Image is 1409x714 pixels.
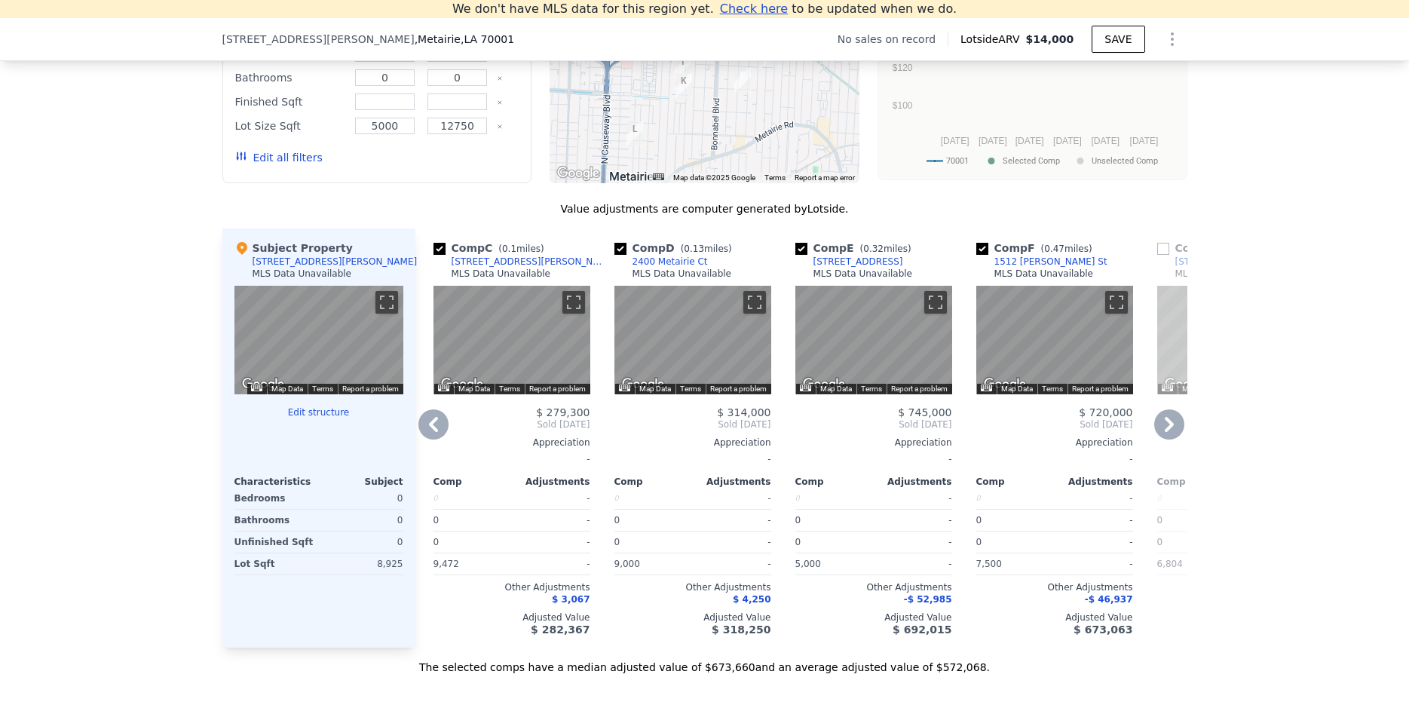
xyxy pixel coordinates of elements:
div: Value adjustments are computer generated by Lotside . [222,201,1187,216]
div: 0 [433,510,509,531]
div: - [696,510,771,531]
img: Google [437,375,487,394]
div: Other Adjustments [795,581,952,593]
span: $ 4,250 [733,594,770,605]
div: - [1058,553,1133,575]
div: Street View [433,286,590,394]
div: Map [433,286,590,394]
span: ( miles) [1035,244,1098,254]
div: Adjusted Value [614,611,771,624]
a: Open this area in Google Maps (opens a new window) [437,375,487,394]
div: Comp D [614,241,738,256]
div: 2400 Metairie Ct [633,256,708,268]
div: 2100 Avenue B [675,73,692,99]
div: 435 Metairie Lawn Dr [626,121,643,147]
button: Clear [497,75,503,81]
div: Adjusted Value [795,611,952,624]
button: Map Data [1001,384,1033,394]
div: 1512 [PERSON_NAME] St [994,256,1107,268]
a: [STREET_ADDRESS][PERSON_NAME] [1157,256,1332,268]
text: $120 [892,63,912,73]
span: , LA 70001 [461,33,514,45]
div: Adjustments [512,476,590,488]
button: Keyboard shortcuts [981,385,991,391]
div: Adjusted Value [433,611,590,624]
a: Open this area in Google Maps (opens a new window) [238,375,288,394]
span: Lotside ARV [960,32,1025,47]
a: Terms (opens in new tab) [499,385,520,393]
span: Check here [720,2,788,16]
button: Toggle fullscreen view [743,291,766,314]
div: 0 [322,488,403,509]
span: $14,000 [1025,33,1074,45]
div: 0 [433,488,509,509]
div: Bedrooms [234,488,316,509]
a: [STREET_ADDRESS] [795,256,903,268]
div: Finished Sqft [235,91,346,112]
div: Map [976,286,1133,394]
img: Google [1161,375,1211,394]
div: Other Adjustments [614,581,771,593]
div: - [614,449,771,470]
span: 0.32 [863,244,884,254]
button: Map Data [820,384,852,394]
img: Google [799,375,849,394]
div: - [1058,488,1133,509]
a: 1512 [PERSON_NAME] St [976,256,1107,268]
span: 0 [976,537,982,547]
div: - [696,553,771,575]
div: Comp [1157,476,1236,488]
div: - [976,449,1133,470]
div: Adjustments [693,476,771,488]
span: Sold [DATE] [976,418,1133,431]
div: - [877,553,952,575]
span: Sold [DATE] [614,418,771,431]
div: 0 [322,510,403,531]
div: - [795,449,952,470]
button: Keyboard shortcuts [1162,385,1172,391]
a: Open this area in Google Maps (opens a new window) [1161,375,1211,394]
span: Map data ©2025 Google [673,173,755,182]
div: Appreciation [614,437,771,449]
span: $ 745,000 [898,406,951,418]
div: Subject [319,476,403,488]
span: $ 318,250 [712,624,770,636]
div: [STREET_ADDRESS][PERSON_NAME] [452,256,608,268]
div: The selected comps have a median adjusted value of $673,660 and an average adjusted value of $572... [222,648,1187,675]
div: Adjusted Value [976,611,1133,624]
div: Characteristics [234,476,319,488]
a: Report a problem [1072,385,1129,393]
button: Keyboard shortcuts [619,385,629,391]
span: 9,472 [433,559,459,569]
div: 0 [322,532,403,553]
div: MLS Data Unavailable [452,268,551,280]
div: Comp E [795,241,917,256]
span: 0 [614,537,620,547]
span: 0 [433,537,440,547]
span: $ 314,000 [717,406,770,418]
div: 0 [614,488,690,509]
a: Open this area in Google Maps (opens a new window) [980,375,1030,394]
text: [DATE] [979,136,1007,146]
div: Map [795,286,952,394]
text: [DATE] [1129,136,1158,146]
button: Clear [497,124,503,130]
text: Selected Comp [1003,156,1060,166]
span: -$ 46,937 [1085,594,1133,605]
text: [DATE] [940,136,969,146]
div: 0 [795,488,871,509]
text: 70001 [946,156,969,166]
div: Comp [795,476,874,488]
button: Show Options [1157,24,1187,54]
span: 0.47 [1044,244,1064,254]
button: SAVE [1092,26,1144,53]
span: 0 [795,537,801,547]
div: 0 [976,510,1052,531]
div: Other Adjustments [1157,581,1314,593]
button: Edit structure [234,406,403,418]
text: [DATE] [1091,136,1120,146]
span: ( miles) [492,244,550,254]
div: Comp [976,476,1055,488]
button: Toggle fullscreen view [562,291,585,314]
button: Map Data [458,384,490,394]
